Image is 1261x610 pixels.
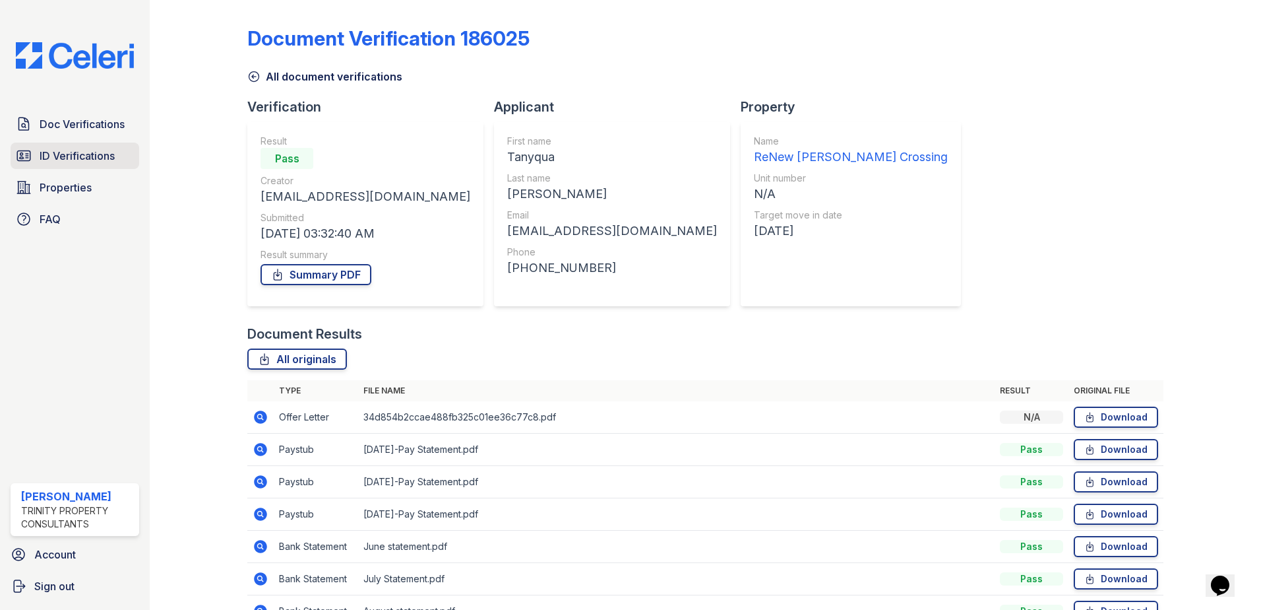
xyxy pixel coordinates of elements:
[754,209,948,222] div: Target move in date
[754,185,948,203] div: N/A
[1000,443,1063,456] div: Pass
[507,222,717,240] div: [EMAIL_ADDRESS][DOMAIN_NAME]
[507,185,717,203] div: [PERSON_NAME]
[11,206,139,232] a: FAQ
[274,434,358,466] td: Paystub
[1074,504,1158,525] a: Download
[358,380,995,401] th: File name
[247,98,494,116] div: Verification
[40,148,115,164] span: ID Verifications
[1074,471,1158,492] a: Download
[1000,508,1063,521] div: Pass
[507,246,717,259] div: Phone
[247,349,347,370] a: All originals
[507,209,717,222] div: Email
[1074,407,1158,428] a: Download
[21,489,134,504] div: [PERSON_NAME]
[11,143,139,169] a: ID Verifications
[5,541,144,568] a: Account
[274,498,358,531] td: Paystub
[274,563,358,595] td: Bank Statement
[507,135,717,148] div: First name
[11,174,139,201] a: Properties
[754,148,948,166] div: ReNew [PERSON_NAME] Crossing
[507,172,717,185] div: Last name
[358,434,995,466] td: [DATE]-Pay Statement.pdf
[261,187,470,206] div: [EMAIL_ADDRESS][DOMAIN_NAME]
[358,401,995,434] td: 34d854b2ccae488fb325c01ee36c77c8.pdf
[754,135,948,148] div: Name
[261,211,470,224] div: Submitted
[1074,568,1158,590] a: Download
[247,325,362,343] div: Document Results
[40,116,125,132] span: Doc Verifications
[741,98,971,116] div: Property
[274,401,358,434] td: Offer Letter
[754,172,948,185] div: Unit number
[40,180,92,195] span: Properties
[274,466,358,498] td: Paystub
[261,148,313,169] div: Pass
[358,531,995,563] td: June statement.pdf
[11,111,139,137] a: Doc Verifications
[754,222,948,240] div: [DATE]
[274,380,358,401] th: Type
[754,135,948,166] a: Name ReNew [PERSON_NAME] Crossing
[358,563,995,595] td: July Statement.pdf
[261,264,371,285] a: Summary PDF
[247,69,402,85] a: All document verifications
[1074,439,1158,460] a: Download
[261,224,470,243] div: [DATE] 03:32:40 AM
[507,259,717,277] div: [PHONE_NUMBER]
[995,380,1068,401] th: Result
[1000,540,1063,553] div: Pass
[1000,411,1063,424] div: N/A
[5,573,144,599] a: Sign out
[34,578,75,594] span: Sign out
[34,547,76,562] span: Account
[358,498,995,531] td: [DATE]-Pay Statement.pdf
[261,135,470,148] div: Result
[1074,536,1158,557] a: Download
[1000,572,1063,586] div: Pass
[21,504,134,531] div: Trinity Property Consultants
[274,531,358,563] td: Bank Statement
[1000,475,1063,489] div: Pass
[1206,557,1248,597] iframe: chat widget
[261,174,470,187] div: Creator
[40,211,61,227] span: FAQ
[5,42,144,69] img: CE_Logo_Blue-a8612792a0a2168367f1c8372b55b34899dd931a85d93a1a3d3e32e68fde9ad4.png
[261,248,470,261] div: Result summary
[358,466,995,498] td: [DATE]-Pay Statement.pdf
[247,26,530,50] div: Document Verification 186025
[494,98,741,116] div: Applicant
[507,148,717,166] div: Tanyqua
[1068,380,1163,401] th: Original file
